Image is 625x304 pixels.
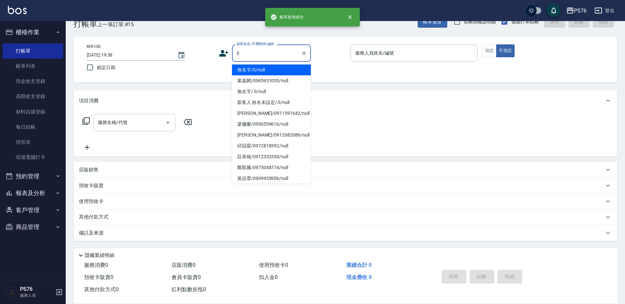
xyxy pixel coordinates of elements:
[20,292,54,298] p: 服務人員
[84,286,119,292] span: 其他付款方式 0
[418,16,447,28] button: 帳單速查
[592,5,617,17] button: 登出
[232,86,311,97] li: 無名字/ 0/null
[84,262,108,268] span: 服務消費 0
[232,119,311,130] li: 梁儷馨/0956559616/null
[232,140,311,151] li: 邱冠霖/0972818392/null
[74,90,617,111] div: 項目消費
[74,178,617,193] div: 預收卡販賣
[299,49,309,58] button: Clear
[74,162,617,178] div: 店販銷售
[346,274,372,280] span: 現金應收 0
[5,286,18,299] img: Person
[3,135,63,150] a: 排班表
[3,104,63,119] a: 材料自購登錄
[20,286,54,292] h5: PS76
[84,274,113,280] span: 預收卡販賣 0
[3,74,63,89] a: 現金收支登錄
[79,166,99,173] p: 店販銷售
[232,64,311,75] li: 無名字/0/null
[3,218,63,236] button: 商品管理
[232,162,311,173] li: 鄭凱騰/0975048774/null
[3,202,63,219] button: 客戶管理
[547,4,560,17] button: save
[232,151,311,162] li: 莊承翰/0912332330/null
[232,75,311,86] li: 葉嘉閎/0965631055/null
[232,173,311,184] li: 黃品霏/0909955956/null
[172,286,206,292] span: 紅利點數折抵 0
[79,198,104,205] p: 使用預收卡
[3,185,63,202] button: 報表及分析
[97,64,115,71] span: 鎖定日期
[3,43,63,59] a: 打帳單
[74,193,617,209] div: 使用預收卡
[79,230,104,237] p: 備註及來源
[87,50,171,61] input: YYYY/MM/DD hh:mm
[232,108,311,119] li: [PERSON_NAME]/0911591642/null
[343,10,357,24] button: close
[564,4,589,17] button: PS76
[232,130,311,140] li: [PERSON_NAME]/0912682086/null
[87,44,101,49] label: 帳單日期
[79,97,99,104] p: 項目消費
[270,14,303,20] span: 帳單新增成功
[259,274,278,280] span: 扣入金 0
[85,252,114,259] p: 隱藏業績明細
[232,97,311,108] li: 新客人 姓名未設定/ 0/null
[574,7,587,15] div: PS76
[259,262,288,268] span: 使用預收卡 0
[172,262,196,268] span: 店販消費 0
[483,44,497,57] button: 指定
[237,41,274,46] label: 顧客姓名/手機號碼/編號
[79,182,104,189] p: 預收卡販賣
[3,119,63,135] a: 每日結帳
[496,44,515,57] button: 不指定
[79,214,112,221] p: 其他付款方式
[172,274,201,280] span: 會員卡販賣 0
[464,18,496,25] span: 結帳前確認明細
[74,225,617,241] div: 備註及來源
[3,59,63,74] a: 帳單列表
[3,89,63,104] a: 高階收支登錄
[74,209,617,225] div: 其他付款方式
[3,24,63,41] button: 櫃檯作業
[346,262,372,268] span: 業績合計 0
[511,18,539,25] span: 連續打單結帳
[163,117,173,128] button: Open
[174,47,189,63] button: Choose date, selected date is 2025-09-24
[3,168,63,185] button: 預約管理
[3,150,63,165] a: 現場電腦打卡
[8,6,27,14] img: Logo
[74,19,97,29] h3: 打帳單
[97,20,134,29] span: 上一筆訂單:#15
